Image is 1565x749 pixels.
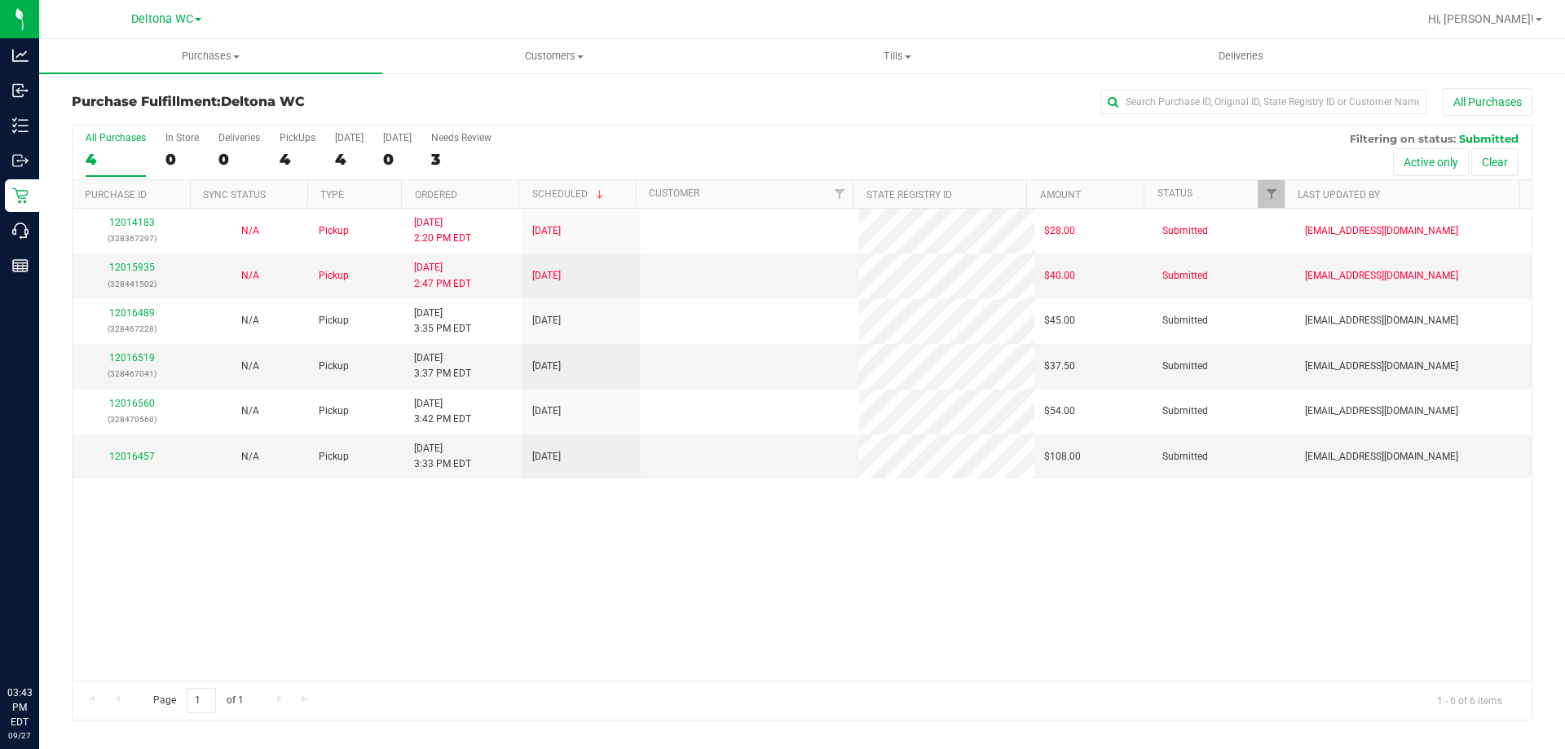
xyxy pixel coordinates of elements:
[203,189,266,200] a: Sync Status
[82,412,181,427] p: (328470560)
[319,268,349,284] span: Pickup
[414,396,471,427] span: [DATE] 3:42 PM EDT
[109,398,155,409] a: 12016560
[241,359,259,374] button: N/A
[532,449,561,465] span: [DATE]
[131,12,193,26] span: Deltona WC
[86,132,146,143] div: All Purchases
[382,39,725,73] a: Customers
[532,359,561,374] span: [DATE]
[72,95,558,109] h3: Purchase Fulfillment:
[12,82,29,99] inline-svg: Inbound
[221,94,305,109] span: Deltona WC
[241,449,259,465] button: N/A
[414,215,471,246] span: [DATE] 2:20 PM EDT
[532,223,561,239] span: [DATE]
[1305,449,1458,465] span: [EMAIL_ADDRESS][DOMAIN_NAME]
[109,262,155,273] a: 12015935
[139,688,257,713] span: Page of 1
[1424,688,1515,712] span: 1 - 6 of 6 items
[280,150,315,169] div: 4
[82,276,181,292] p: (328441502)
[383,132,412,143] div: [DATE]
[1305,359,1458,374] span: [EMAIL_ADDRESS][DOMAIN_NAME]
[12,187,29,204] inline-svg: Retail
[1471,148,1519,176] button: Clear
[826,180,853,208] a: Filter
[414,441,471,472] span: [DATE] 3:33 PM EDT
[1305,313,1458,328] span: [EMAIL_ADDRESS][DOMAIN_NAME]
[532,188,606,200] a: Scheduled
[1044,449,1081,465] span: $108.00
[319,359,349,374] span: Pickup
[109,217,155,228] a: 12014183
[241,270,259,281] span: Not Applicable
[320,189,344,200] a: Type
[1393,148,1469,176] button: Active only
[1044,313,1075,328] span: $45.00
[280,132,315,143] div: PickUps
[649,187,699,199] a: Customer
[1162,403,1208,419] span: Submitted
[1162,268,1208,284] span: Submitted
[319,223,349,239] span: Pickup
[1443,88,1532,116] button: All Purchases
[165,132,199,143] div: In Store
[726,49,1068,64] span: Tills
[1100,90,1426,114] input: Search Purchase ID, Original ID, State Registry ID or Customer Name...
[532,268,561,284] span: [DATE]
[7,729,32,742] p: 09/27
[532,313,561,328] span: [DATE]
[1044,223,1075,239] span: $28.00
[16,619,65,667] iframe: Resource center
[431,150,492,169] div: 3
[415,189,457,200] a: Ordered
[319,403,349,419] span: Pickup
[383,150,412,169] div: 0
[1040,189,1081,200] a: Amount
[1044,403,1075,419] span: $54.00
[1162,223,1208,239] span: Submitted
[866,189,952,200] a: State Registry ID
[1305,223,1458,239] span: [EMAIL_ADDRESS][DOMAIN_NAME]
[86,150,146,169] div: 4
[12,117,29,134] inline-svg: Inventory
[241,403,259,419] button: N/A
[414,306,471,337] span: [DATE] 3:35 PM EDT
[48,616,68,636] iframe: Resource center unread badge
[532,403,561,419] span: [DATE]
[39,49,382,64] span: Purchases
[85,189,147,200] a: Purchase ID
[1069,39,1413,73] a: Deliveries
[383,49,725,64] span: Customers
[12,152,29,169] inline-svg: Outbound
[218,132,260,143] div: Deliveries
[1162,313,1208,328] span: Submitted
[1350,132,1456,145] span: Filtering on status:
[187,688,216,713] input: 1
[335,132,364,143] div: [DATE]
[241,313,259,328] button: N/A
[109,352,155,363] a: 12016519
[241,223,259,239] button: N/A
[319,449,349,465] span: Pickup
[414,260,471,291] span: [DATE] 2:47 PM EDT
[431,132,492,143] div: Needs Review
[241,268,259,284] button: N/A
[1258,180,1285,208] a: Filter
[1157,187,1192,199] a: Status
[241,360,259,372] span: Not Applicable
[1459,132,1519,145] span: Submitted
[109,451,155,462] a: 12016457
[1428,12,1534,25] span: Hi, [PERSON_NAME]!
[725,39,1069,73] a: Tills
[1298,189,1380,200] a: Last Updated By
[12,258,29,274] inline-svg: Reports
[319,313,349,328] span: Pickup
[165,150,199,169] div: 0
[218,150,260,169] div: 0
[1044,359,1075,374] span: $37.50
[1162,359,1208,374] span: Submitted
[1305,403,1458,419] span: [EMAIL_ADDRESS][DOMAIN_NAME]
[82,366,181,381] p: (328467041)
